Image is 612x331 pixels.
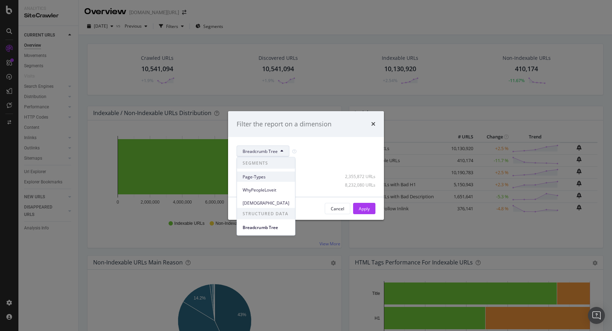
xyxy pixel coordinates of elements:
[353,203,375,214] button: Apply
[359,206,370,212] div: Apply
[325,203,350,214] button: Cancel
[237,120,331,129] div: Filter the report on a dimension
[237,145,289,157] button: Breadcrumb Tree
[371,120,375,129] div: times
[331,206,344,212] div: Cancel
[237,208,295,219] span: STRUCTURED DATA
[341,173,375,179] div: 2,355,872 URLs
[228,111,384,220] div: modal
[237,158,295,169] span: SEGMENTS
[243,148,278,154] span: Breadcrumb Tree
[237,162,375,169] div: Select all data available
[243,200,289,206] span: CanonTest
[341,182,375,188] div: 8,232,080 URLs
[243,173,289,180] span: Page-Types
[243,187,289,193] span: WhyPeopleLoveit
[588,307,605,324] div: Open Intercom Messenger
[243,224,289,230] span: Breadcrumb Tree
